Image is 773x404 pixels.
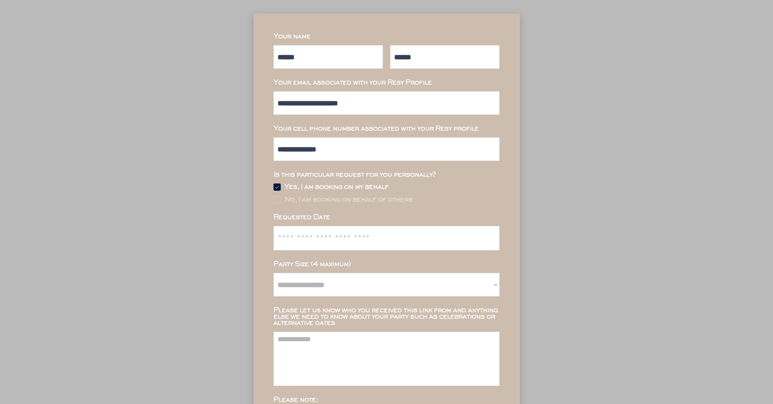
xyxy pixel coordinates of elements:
div: Requested Date [273,214,500,221]
div: Your email associated with your Resy Profile [273,80,500,86]
div: Yes, I am booking on my behalf [284,184,388,190]
img: Group%2048096532.svg [273,183,281,191]
div: Your name [273,33,500,40]
img: Rectangle%20315%20%281%29.svg [273,196,281,203]
div: Your cell phone number associated with your Resy profile [273,126,500,132]
div: No, I am booking on behalf of others [284,197,412,203]
div: Please note: [273,397,500,403]
div: Please let us know who you received this link from and anything else we need to know about your p... [273,307,500,326]
div: Is this particular request for you personally? [273,172,500,178]
div: Party Size (4 maximum) [273,261,500,268]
